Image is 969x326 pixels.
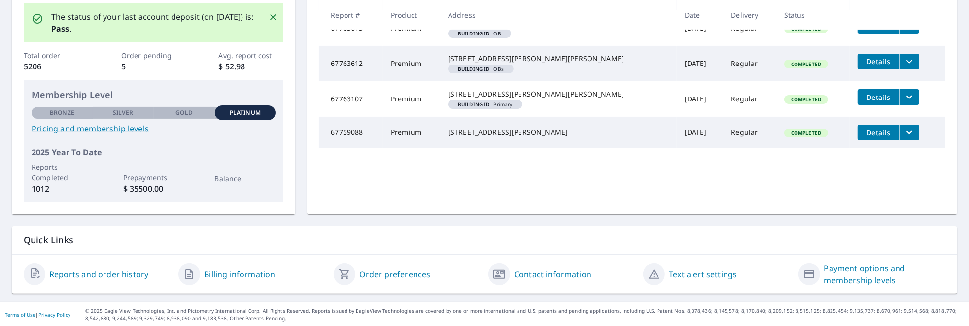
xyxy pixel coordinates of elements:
b: Pass [51,23,69,34]
div: [STREET_ADDRESS][PERSON_NAME][PERSON_NAME] [448,54,669,64]
em: Building ID [458,31,490,36]
div: [STREET_ADDRESS][PERSON_NAME] [448,128,669,137]
a: Order preferences [359,268,431,280]
td: Regular [723,81,776,117]
a: Reports and order history [49,268,148,280]
p: 2025 Year To Date [32,146,276,158]
button: Close [267,11,279,24]
a: Billing information [204,268,275,280]
em: Building ID [458,66,490,71]
p: Platinum [230,108,261,117]
a: Payment options and membership levels [824,262,945,286]
span: Completed [785,130,827,136]
td: Premium [383,46,440,81]
span: Primary [452,102,519,107]
p: Silver [113,108,134,117]
button: detailsBtn-67763107 [858,89,899,105]
td: [DATE] [677,46,724,81]
button: filesDropdownBtn-67759088 [899,125,919,140]
span: OBs [452,66,510,71]
td: Premium [383,117,440,148]
p: Balance [215,173,276,184]
a: Terms of Use [5,311,35,318]
button: detailsBtn-67759088 [858,125,899,140]
p: Membership Level [32,88,276,101]
p: 5206 [24,61,89,72]
p: Quick Links [24,234,945,246]
p: 5 [121,61,186,72]
p: $ 52.98 [219,61,284,72]
span: Details [864,93,893,102]
span: Completed [785,61,827,67]
p: Gold [175,108,192,117]
a: Pricing and membership levels [32,123,276,134]
td: Regular [723,46,776,81]
span: Completed [785,96,827,103]
td: [DATE] [677,117,724,148]
button: detailsBtn-67763612 [858,54,899,69]
td: 67763107 [319,81,383,117]
td: 67763612 [319,46,383,81]
td: Premium [383,81,440,117]
span: Details [864,57,893,66]
p: Avg. report cost [219,50,284,61]
p: Order pending [121,50,186,61]
a: Text alert settings [669,268,737,280]
div: [STREET_ADDRESS][PERSON_NAME][PERSON_NAME] [448,89,669,99]
p: | [5,312,70,318]
a: Privacy Policy [38,311,70,318]
p: Prepayments [123,172,184,183]
p: Bronze [50,108,74,117]
td: [DATE] [677,81,724,117]
p: $ 35500.00 [123,183,184,195]
span: Details [864,128,893,137]
em: Building ID [458,102,490,107]
button: filesDropdownBtn-67763612 [899,54,919,69]
p: The status of your last account deposit (on [DATE]) is: . [51,11,257,34]
p: 1012 [32,183,93,195]
p: Total order [24,50,89,61]
p: Reports Completed [32,162,93,183]
button: filesDropdownBtn-67763107 [899,89,919,105]
span: OB [452,31,507,36]
p: © 2025 Eagle View Technologies, Inc. and Pictometry International Corp. All Rights Reserved. Repo... [85,307,964,322]
td: 67759088 [319,117,383,148]
td: Regular [723,117,776,148]
a: Contact information [514,268,591,280]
